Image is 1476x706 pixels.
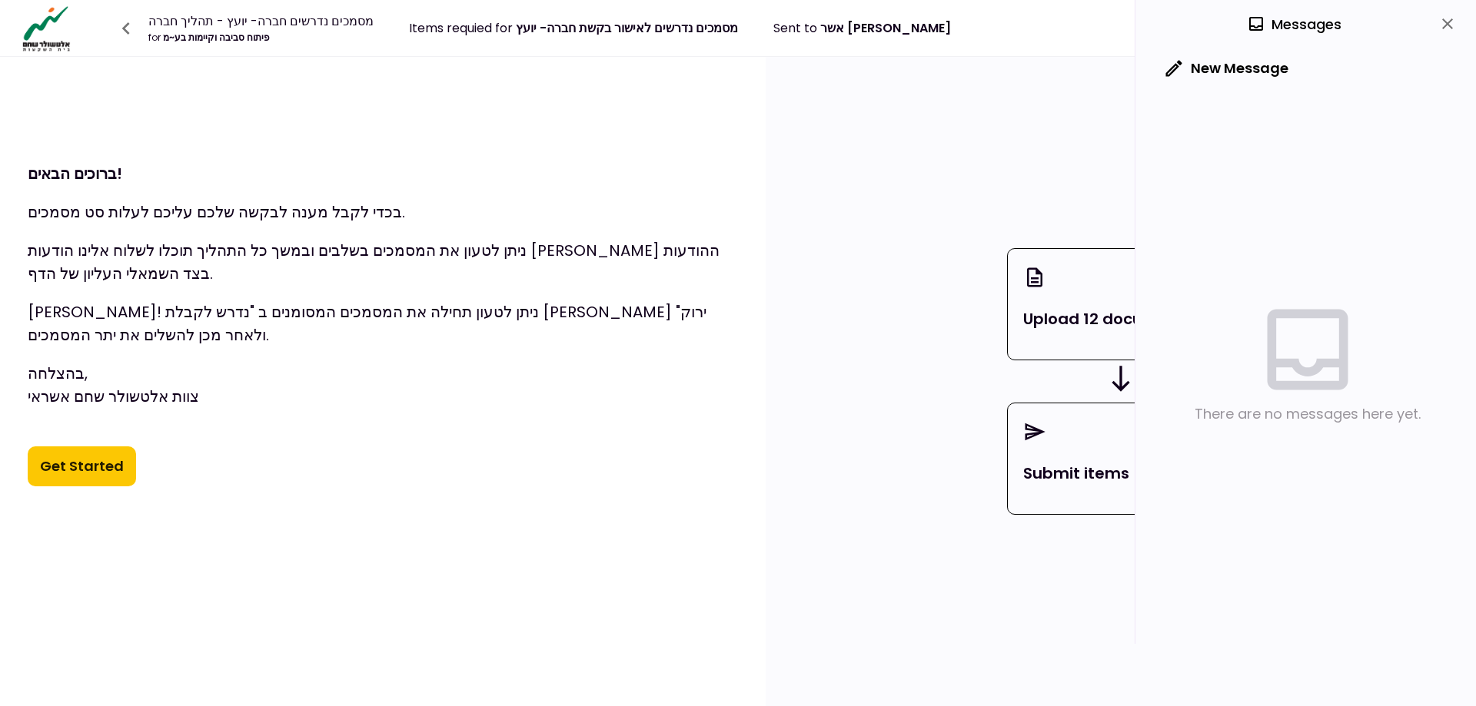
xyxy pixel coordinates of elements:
[773,18,951,38] div: Sent to
[1154,48,1301,88] button: New Message
[1434,11,1461,37] button: close
[148,31,161,44] span: for
[18,5,75,52] img: Logo
[28,446,136,486] button: Get Started
[28,300,738,346] p: [PERSON_NAME]! ניתן לטעון תחילה את המסמכים המסומנים ב "נדרש לקבלת [PERSON_NAME] ירוק" ולאחר מכן ל...
[1023,307,1218,330] p: Upload 12 documents
[28,163,122,184] strong: ברוכים הבאים!
[1023,462,1218,485] p: Submit items
[28,201,738,224] p: בכדי לקבל מענה לבקשה שלכם עליכם לעלות סט מסמכים.
[1195,403,1421,424] div: There are no messages here yet.
[148,31,374,45] div: פיתוח סביבה וקיימות בע~מ
[1247,14,1341,35] div: Messages
[28,362,738,408] p: בהצלחה, צוות אלטשולר שחם אשראי
[409,18,738,38] div: Items requied for
[820,19,951,37] span: אשר [PERSON_NAME]
[28,239,738,285] p: ניתן לטעון את המסמכים בשלבים ובמשך כל התהליך תוכלו לשלוח אלינו הודעות [PERSON_NAME] ההודעות בצד ה...
[516,19,738,37] span: מסמכים נדרשים לאישור בקשת חברה- יועץ
[148,12,374,31] div: מסמכים נדרשים חברה- יועץ - תהליך חברה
